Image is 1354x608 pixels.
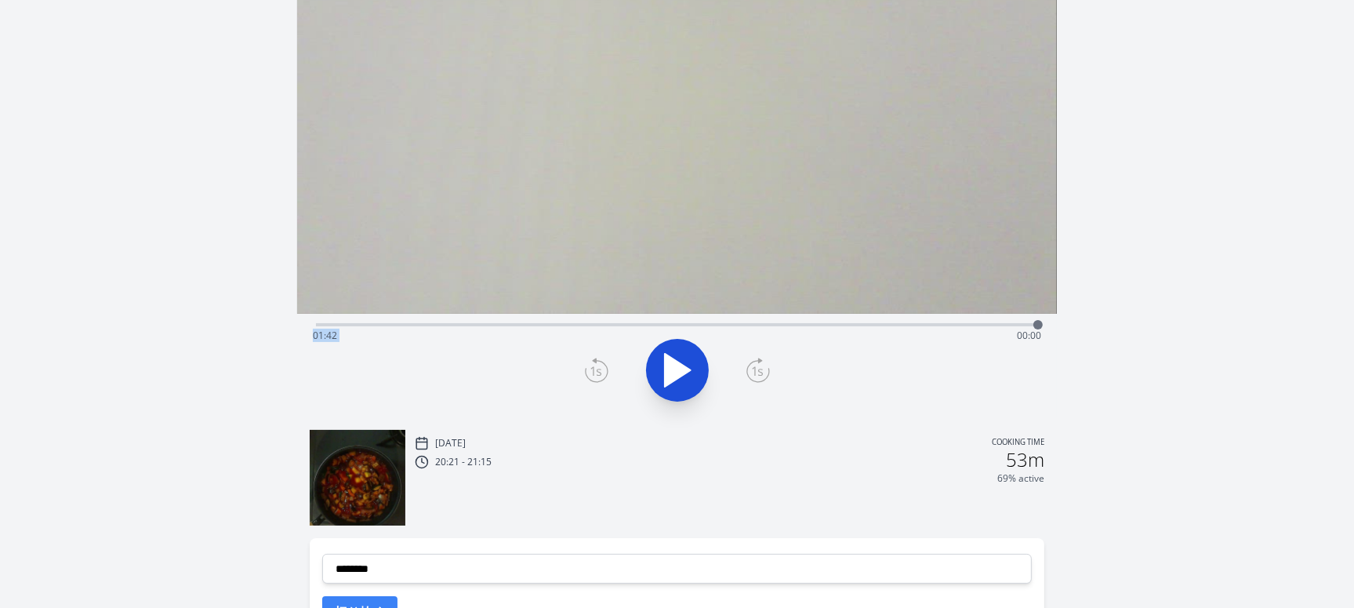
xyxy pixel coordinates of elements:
p: [DATE] [435,437,466,450]
img: 250914112230_thumb.jpeg [310,430,405,526]
span: 01:42 [313,329,337,342]
p: Cooking time [992,436,1044,450]
span: 00:00 [1017,329,1041,342]
p: 69% active [997,472,1044,485]
p: 20:21 - 21:15 [435,456,492,468]
h2: 53m [1006,450,1044,469]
